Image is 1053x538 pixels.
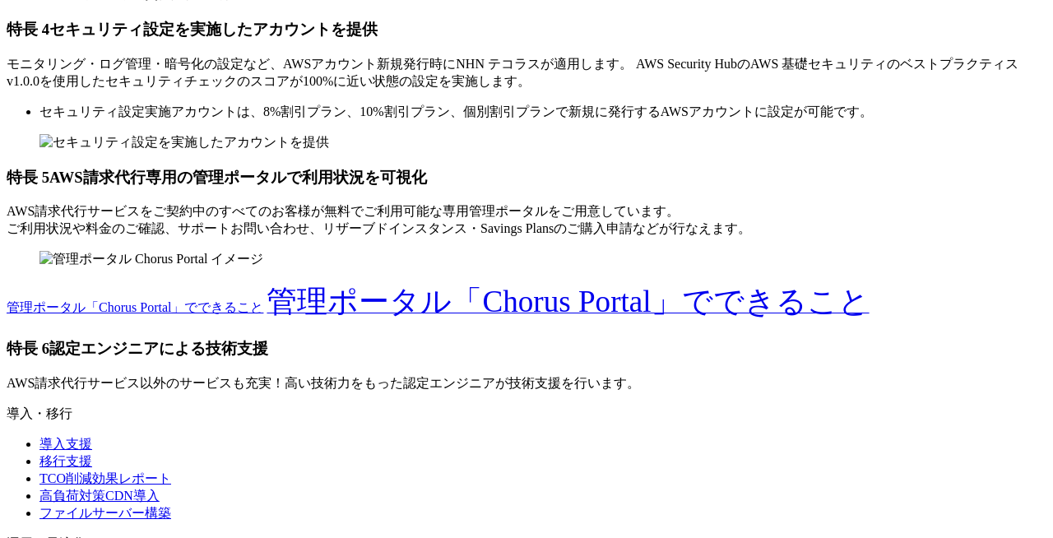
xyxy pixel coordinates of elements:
[267,300,869,314] a: 管理ポータル「Chorus Portal」でできること
[39,506,171,520] a: ファイルサーバー構築
[7,21,49,38] span: 特長 4
[49,21,378,38] span: セキュリティ設定を実施したアカウントを提供
[49,169,427,186] span: AWS請求代行専用の管理ポータルで利用状況を可視化
[7,169,49,186] span: 特長 5
[39,134,329,151] img: セキュリティ設定を実施したアカウントを提供
[7,406,1046,423] p: 導入・移行
[267,285,869,318] span: 管理ポータル「Chorus Portal」でできること
[7,340,49,357] span: 特長 6
[7,300,263,314] a: 管理ポータル「Chorus Portal」でできること
[7,375,1046,392] p: AWS請求代行サービス以外のサービスも充実！高い技術力をもった認定エンジニアが技術支援を行います。
[39,104,1046,121] li: セキュリティ設定実施アカウントは、8%割引プラン、10%割引プラン、個別割引プランで新規に発行するAWSアカウントに設定が可能です。
[39,454,92,468] a: 移行支援
[7,203,1046,238] p: AWS請求代行サービスをご契約中のすべてのお客様が無料でご利用可能な専用管理ポータルをご用意しています。 ご利用状況や料金のご確認、サポートお問い合わせ、リザーブドインスタンス・Savings ...
[39,489,160,503] a: 高負荷対策CDN導入
[39,437,92,451] a: 導入支援
[39,251,263,268] img: 管理ポータル Chorus Portal イメージ
[49,340,268,357] span: 認定エンジニアによる技術支援
[39,471,171,485] a: TCO削減効果レポート
[7,56,1046,90] p: モニタリング・ログ管理・暗号化の設定など、AWSアカウント新規発行時にNHN テコラスが適用します。 AWS Security HubのAWS 基礎セキュリティのベストプラクティス v1.0.0...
